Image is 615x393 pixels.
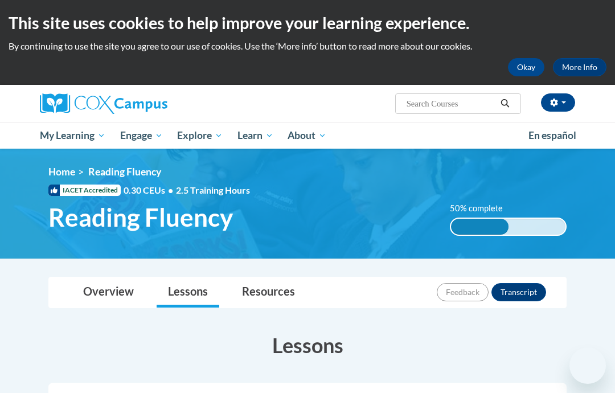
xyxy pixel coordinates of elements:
[72,277,145,308] a: Overview
[48,202,233,232] span: Reading Fluency
[40,93,167,114] img: Cox Campus
[120,129,163,142] span: Engage
[124,184,176,197] span: 0.30 CEUs
[569,347,606,384] iframe: Button to launch messaging window
[168,185,173,195] span: •
[88,166,161,178] span: Reading Fluency
[437,283,489,301] button: Feedback
[170,122,230,149] a: Explore
[451,219,509,235] div: 50% complete
[508,58,544,76] button: Okay
[32,122,113,149] a: My Learning
[48,331,567,359] h3: Lessons
[9,40,606,52] p: By continuing to use the site you agree to our use of cookies. Use the ‘More info’ button to read...
[177,129,223,142] span: Explore
[40,129,105,142] span: My Learning
[521,124,584,148] a: En español
[281,122,334,149] a: About
[157,277,219,308] a: Lessons
[40,93,207,114] a: Cox Campus
[9,11,606,34] h2: This site uses cookies to help improve your learning experience.
[230,122,281,149] a: Learn
[48,166,75,178] a: Home
[288,129,326,142] span: About
[176,185,250,195] span: 2.5 Training Hours
[553,58,606,76] a: More Info
[231,277,306,308] a: Resources
[450,202,515,215] label: 50% complete
[491,283,546,301] button: Transcript
[405,97,497,110] input: Search Courses
[541,93,575,112] button: Account Settings
[528,129,576,141] span: En español
[237,129,273,142] span: Learn
[113,122,170,149] a: Engage
[48,185,121,196] span: IACET Accredited
[31,122,584,149] div: Main menu
[497,97,514,110] button: Search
